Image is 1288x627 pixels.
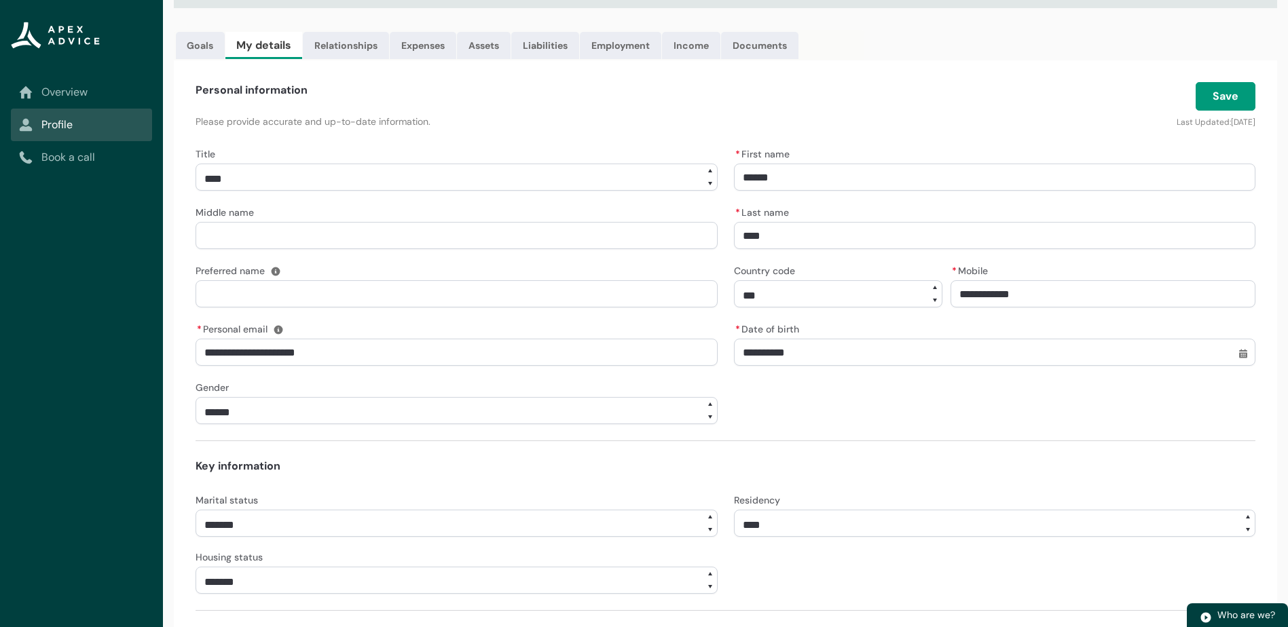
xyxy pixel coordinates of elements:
[196,203,259,219] label: Middle name
[19,117,144,133] a: Profile
[196,494,258,506] span: Marital status
[580,32,661,59] a: Employment
[196,458,1255,474] h4: Key information
[390,32,456,59] a: Expenses
[19,149,144,166] a: Book a call
[303,32,389,59] a: Relationships
[1217,609,1275,621] span: Who are we?
[951,261,993,278] label: Mobile
[1231,117,1255,128] lightning-formatted-date-time: [DATE]
[196,381,229,394] span: Gender
[511,32,579,59] a: Liabilities
[225,32,302,59] a: My details
[734,320,805,336] label: Date of birth
[952,265,957,277] abbr: required
[735,323,740,335] abbr: required
[662,32,720,59] a: Income
[1196,82,1255,111] button: Save
[1177,117,1231,128] lightning-formatted-text: Last Updated:
[735,206,740,218] abbr: required
[196,82,308,98] h4: Personal information
[734,203,794,219] label: Last name
[196,115,897,128] p: Please provide accurate and up-to-date information.
[734,494,780,506] span: Residency
[721,32,798,59] a: Documents
[196,320,273,336] label: Personal email
[11,76,152,174] nav: Sub page
[196,148,215,160] span: Title
[734,145,795,161] label: First name
[735,148,740,160] abbr: required
[196,261,270,278] label: Preferred name
[19,84,144,100] a: Overview
[457,32,511,59] a: Assets
[11,22,100,49] img: Apex Advice Group
[196,551,263,563] span: Housing status
[176,32,225,59] a: Goals
[197,323,202,335] abbr: required
[734,265,795,277] span: Country code
[1200,611,1212,624] img: play.svg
